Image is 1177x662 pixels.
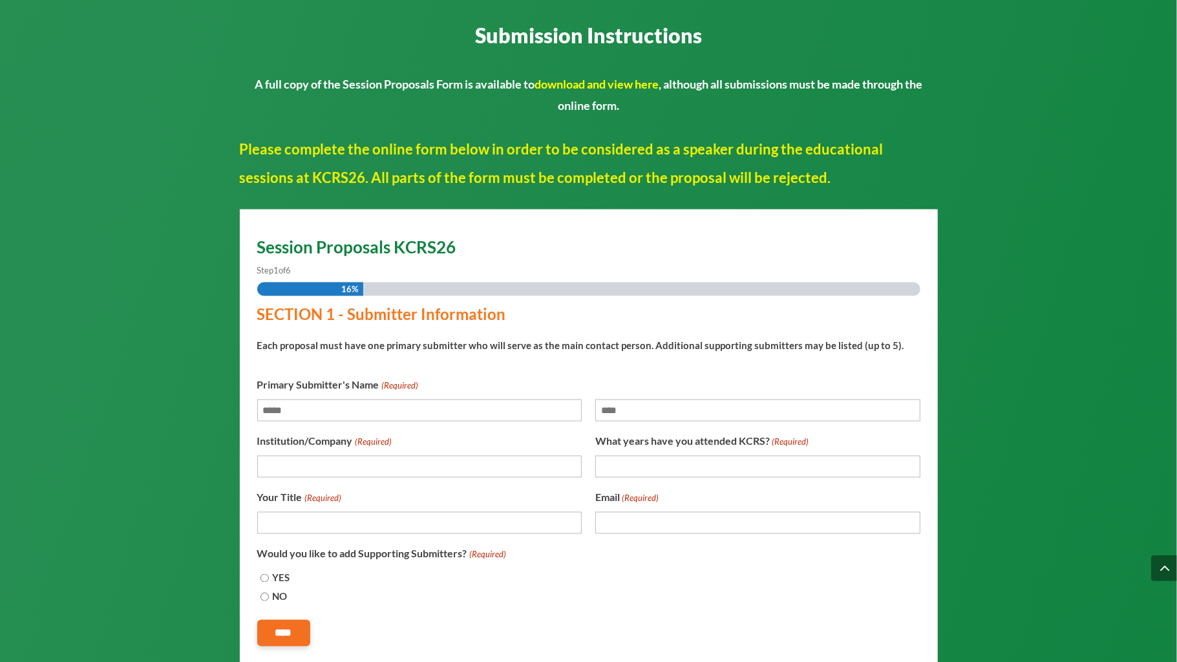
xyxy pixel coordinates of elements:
[273,588,288,606] label: NO
[240,135,938,192] p: Please complete the online form below in order to be considered as a speaker during the education...
[286,265,292,275] span: 6
[257,239,920,262] h2: Session Proposals KCRS26
[341,283,358,296] span: 16%
[595,488,659,507] label: Email
[257,376,418,394] legend: Primary Submitter's Name
[240,23,938,54] h3: Submission Instructions
[257,432,392,451] label: Institution/Company
[303,489,341,507] span: (Required)
[595,432,809,451] label: What years have you attended KCRS?
[257,544,506,563] legend: Would you like to add Supporting Submitters?
[468,546,506,563] span: (Required)
[257,488,341,507] label: Your Title
[380,377,418,394] span: (Required)
[620,489,659,507] span: (Required)
[535,77,659,91] a: download and view here
[274,265,279,275] span: 1
[770,433,809,451] span: (Required)
[273,570,290,587] label: YES
[257,328,910,354] div: Each proposal must have one primary submitter who will serve as the main contact person. Addition...
[240,74,938,116] p: A full copy of the Session Proposals Form is available to , although all submissions must be made...
[257,306,910,328] h3: SECTION 1 - Submitter Information
[257,262,920,279] p: Step of
[354,433,392,451] span: (Required)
